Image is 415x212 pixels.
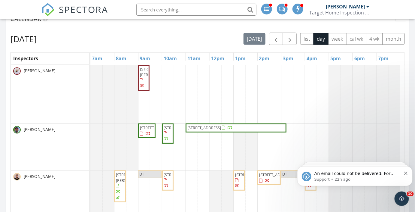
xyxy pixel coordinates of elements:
[283,33,297,45] button: Next day
[139,172,144,177] span: DT
[90,54,104,64] a: 7am
[234,54,247,64] a: 1pm
[164,172,197,178] span: [STREET_ADDRESS]
[281,54,295,64] a: 3pm
[310,10,370,16] div: Target Home Inspection Co.
[210,54,226,64] a: 12pm
[328,33,347,45] button: week
[187,125,221,131] span: [STREET_ADDRESS]
[186,54,202,64] a: 11am
[140,67,174,78] span: [STREET_ADDRESS][PERSON_NAME]
[377,54,390,64] a: 7pm
[329,54,343,64] a: 5pm
[269,33,283,45] button: Previous day
[59,3,108,16] span: SPECTORA
[13,173,21,181] img: emmiyanprofileremovebgpreview.png
[114,54,128,64] a: 8am
[13,126,21,134] img: screenshot_20250605_121436.png
[140,125,174,131] span: [STREET_ADDRESS]
[407,192,414,196] span: 10
[295,154,415,196] iframe: Intercom notifications message
[23,127,56,133] span: [PERSON_NAME]
[326,4,365,10] div: [PERSON_NAME]
[41,3,55,16] img: The Best Home Inspection Software - Spectora
[314,33,329,45] button: day
[282,172,287,177] span: DT
[259,172,293,178] span: [STREET_ADDRESS]
[300,33,314,45] button: list
[13,67,21,75] img: screenshot_20231112_223614_gmail.jpg
[305,54,319,64] a: 4pm
[13,55,38,62] span: Inspectors
[164,125,197,131] span: [STREET_ADDRESS]
[346,33,367,45] button: cal wk
[116,172,150,183] span: [STREET_ADDRESS][PERSON_NAME]
[353,54,366,64] a: 6pm
[258,54,271,64] a: 2pm
[11,33,37,45] h2: [DATE]
[395,192,409,206] iframe: Intercom live chat
[136,4,256,16] input: Search everything...
[366,33,383,45] button: 4 wk
[41,8,108,21] a: SPECTORA
[23,68,56,74] span: [PERSON_NAME]
[138,54,152,64] a: 9am
[23,174,56,180] span: [PERSON_NAME]
[235,172,269,178] span: [STREET_ADDRESS]
[162,54,178,64] a: 10am
[383,33,405,45] button: month
[244,33,265,45] button: [DATE]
